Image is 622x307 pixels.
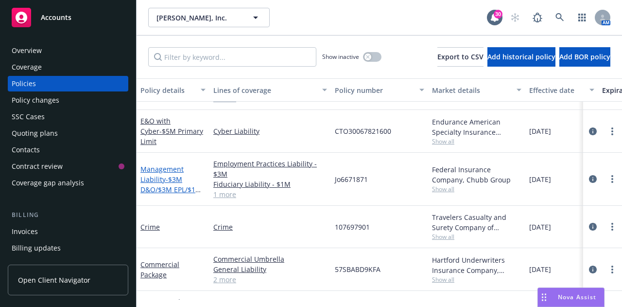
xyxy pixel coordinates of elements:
a: Contacts [8,142,128,158]
a: Crime [140,222,160,232]
a: 1 more [213,189,327,199]
span: [DATE] [529,222,551,232]
span: [DATE] [529,126,551,136]
a: Report a Bug [528,8,547,27]
span: Export to CSV [437,52,484,61]
a: General Liability [213,264,327,274]
span: Add BOR policy [559,52,610,61]
div: Contacts [12,142,40,158]
div: Billing [8,210,128,220]
button: Export to CSV [437,47,484,67]
span: 107697901 [335,222,370,232]
div: Policy details [140,85,195,95]
a: Policy changes [8,92,128,108]
a: E&O with Cyber [140,116,203,146]
span: Open Client Navigator [18,275,90,285]
div: Lines of coverage [213,85,316,95]
a: circleInformation [587,221,599,233]
span: Jo6671871 [335,174,368,184]
a: Employment Practices Liability - $3M [213,159,327,179]
div: Policy number [335,85,414,95]
div: Policy changes [12,92,59,108]
button: Policy number [331,78,428,102]
a: Invoices [8,224,128,239]
span: Accounts [41,14,71,21]
span: Show all [432,185,521,193]
a: Start snowing [505,8,525,27]
span: Show all [432,137,521,145]
a: Switch app [572,8,592,27]
span: - $3M D&O/$3M EPL/$1M FID [140,175,202,204]
a: more [606,126,618,137]
span: [DATE] [529,174,551,184]
div: Billing updates [12,240,61,256]
button: Nova Assist [537,288,605,307]
div: Endurance American Specialty Insurance Company, Sompo International, CRC Group [432,117,521,137]
a: SSC Cases [8,109,128,125]
a: Fiduciary Liability - $1M [213,179,327,189]
a: Accounts [8,4,128,31]
div: Policies [12,76,36,91]
button: Add historical policy [487,47,555,67]
span: Show all [432,275,521,284]
a: more [606,264,618,275]
div: Coverage gap analysis [12,175,84,191]
span: Show inactive [322,53,359,61]
div: Overview [12,43,42,58]
a: Crime [213,222,327,232]
button: Lines of coverage [209,78,331,102]
span: Show all [432,233,521,241]
div: Drag to move [538,288,550,307]
a: Quoting plans [8,126,128,141]
a: Overview [8,43,128,58]
a: Commercial Umbrella [213,254,327,264]
span: - $5M Primary Limit [140,126,203,146]
div: Market details [432,85,511,95]
div: SSC Cases [12,109,45,125]
a: more [606,173,618,185]
span: Add historical policy [487,52,555,61]
button: Add BOR policy [559,47,610,67]
div: Effective date [529,85,584,95]
a: circleInformation [587,126,599,137]
div: Quoting plans [12,126,58,141]
div: Travelers Casualty and Surety Company of America, Travelers Insurance [432,212,521,233]
button: Policy details [137,78,209,102]
a: Cyber Liability [213,126,327,136]
div: Contract review [12,159,63,174]
a: Management Liability [140,164,202,204]
span: CTO30067821600 [335,126,391,136]
a: 2 more [213,274,327,285]
span: 57SBABD9KFA [335,264,380,274]
div: Federal Insurance Company, Chubb Group [432,164,521,185]
a: Policies [8,76,128,91]
a: Coverage [8,59,128,75]
span: [DATE] [529,264,551,274]
div: 30 [494,10,502,18]
input: Filter by keyword... [148,47,316,67]
a: Billing updates [8,240,128,256]
a: circleInformation [587,173,599,185]
span: Nova Assist [558,293,596,301]
button: Effective date [525,78,598,102]
button: [PERSON_NAME], Inc. [148,8,270,27]
button: Market details [428,78,525,102]
a: Coverage gap analysis [8,175,128,191]
a: more [606,221,618,233]
a: circleInformation [587,264,599,275]
a: Commercial Package [140,260,179,279]
div: Hartford Underwriters Insurance Company, Hartford Insurance Group [432,255,521,275]
div: Coverage [12,59,42,75]
a: Search [550,8,570,27]
div: Invoices [12,224,38,239]
span: [PERSON_NAME], Inc. [156,13,241,23]
a: Contract review [8,159,128,174]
